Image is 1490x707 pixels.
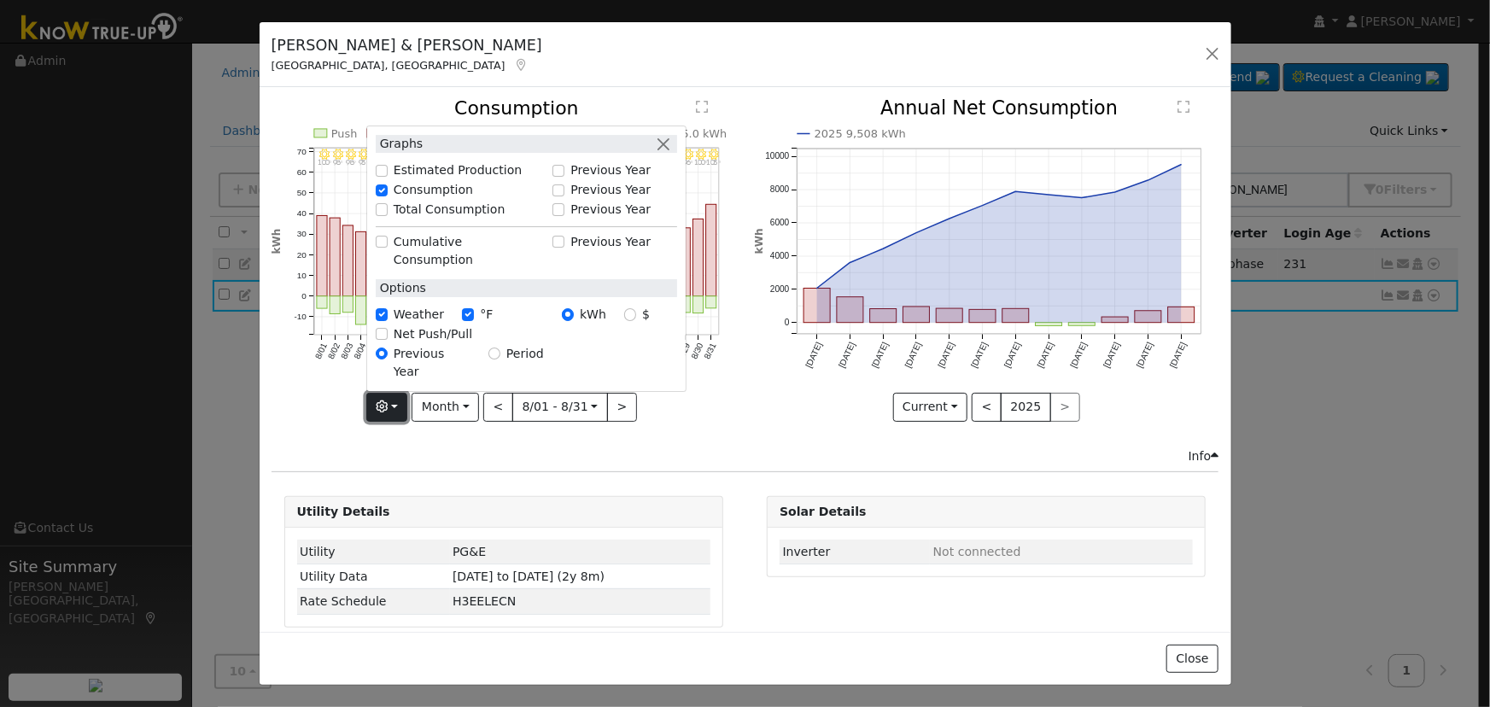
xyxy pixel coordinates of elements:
text: 8/31 [703,342,718,361]
td: Rate Schedule [297,589,450,614]
i: 8/31 - Clear [709,149,719,160]
text: [DATE] [1069,341,1090,370]
td: Utility Data [297,564,450,589]
input: Previous Year [552,204,564,216]
text: [DATE] [1102,341,1123,370]
text:  [696,100,708,114]
input: Period [488,348,500,359]
i: 8/02 - Clear [332,149,342,160]
i: 8/03 - Clear [346,149,356,160]
text: [DATE] [837,341,857,370]
span: ID: 16114441, authorized: 01/31/25 [453,545,486,558]
text: 70 [296,147,307,156]
p: 96° [680,160,696,166]
span: [DATE] to [DATE] (2y 8m) [453,570,605,583]
label: Previous Year [570,233,651,251]
strong: Utility Details [297,505,390,518]
td: Utility [297,540,450,564]
input: Weather [376,309,388,321]
text: [DATE] [1036,341,1056,370]
text:  [1178,101,1190,114]
input: Consumption [376,184,388,196]
text: [DATE] [870,341,891,370]
input: Previous Year [376,348,388,359]
input: $ [624,309,636,321]
button: Close [1166,645,1218,674]
rect: onclick="" [330,219,340,297]
circle: onclick="" [913,230,920,237]
i: 8/29 - Clear [683,149,693,160]
label: Period [506,345,544,363]
p: 93° [355,160,371,166]
rect: onclick="" [969,310,996,323]
input: Total Consumption [376,204,388,216]
input: Previous Year [552,184,564,196]
text: 8/30 [689,342,704,361]
rect: onclick="" [1036,323,1062,326]
input: Cumulative Consumption [376,236,388,248]
span: T [453,594,516,608]
rect: onclick="" [706,296,716,308]
text: 2025 9,508 kWh [815,128,906,141]
rect: onclick="" [1168,307,1195,323]
button: Current [893,393,968,422]
p: 98° [342,160,359,166]
text: Consumption [454,97,579,119]
td: Inverter [780,540,930,564]
text: 30 [296,230,307,239]
label: °F [480,306,493,324]
button: < [972,393,1002,422]
i: 8/30 - Clear [696,149,706,160]
label: Graphs [376,135,424,153]
text: 60 [296,167,307,177]
text: 8000 [770,185,790,195]
input: Previous Year [552,165,564,177]
rect: onclick="" [317,296,327,308]
rect: onclick="" [342,296,353,313]
text: [DATE] [903,341,924,370]
text: 10000 [765,152,789,161]
text: kWh [753,229,765,254]
i: 8/01 - Clear [319,149,330,160]
p: 100° [317,160,333,166]
text: kWh [271,229,283,254]
rect: onclick="" [355,232,365,296]
p: 103° [706,160,722,166]
label: Previous Year [570,181,651,199]
text: [DATE] [1002,341,1023,370]
text: [DATE] [804,341,825,370]
h5: [PERSON_NAME] & [PERSON_NAME] [272,34,542,56]
p: 100° [693,160,710,166]
input: Estimated Production [376,165,388,177]
text: 8/01 [313,342,328,361]
label: Net Push/Pull [394,325,472,343]
rect: onclick="" [1002,309,1029,323]
text: [DATE] [1168,341,1189,370]
rect: onclick="" [693,296,704,313]
input: °F [462,309,474,321]
button: Month [412,393,479,422]
rect: onclick="" [680,296,690,313]
rect: onclick="" [903,307,930,324]
text: 50 [296,189,307,198]
rect: onclick="" [693,219,704,296]
label: Options [376,279,426,297]
text: -10 [294,313,307,322]
rect: onclick="" [1102,318,1129,324]
label: Consumption [394,181,473,199]
label: Previous Year [570,161,651,179]
circle: onclick="" [1013,189,1020,196]
circle: onclick="" [946,215,953,222]
rect: onclick="" [317,216,327,296]
text: [DATE] [937,341,957,370]
text: [DATE] [1136,341,1156,370]
label: $ [642,306,650,324]
circle: onclick="" [814,285,821,292]
rect: onclick="" [1136,311,1162,323]
input: Net Push/Pull [376,328,388,340]
text: 4000 [770,252,790,261]
circle: onclick="" [1046,191,1053,198]
rect: onclick="" [870,309,897,323]
strong: Solar Details [780,505,866,518]
text: 0 [785,318,790,328]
